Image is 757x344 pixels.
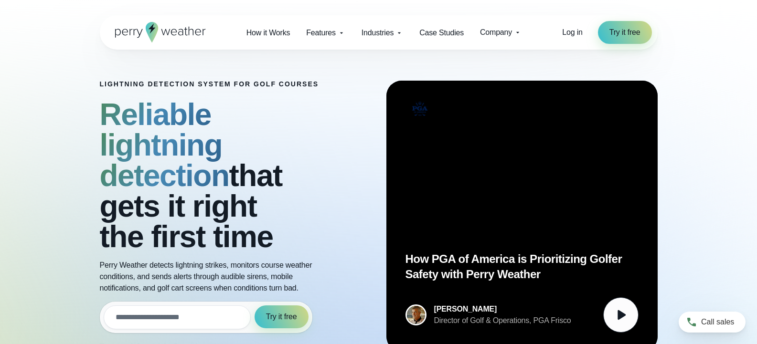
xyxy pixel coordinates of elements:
span: Case Studies [419,27,464,39]
span: Company [480,27,512,38]
div: Director of Golf & Operations, PGA Frisco [434,315,571,326]
a: Case Studies [411,23,472,42]
strong: Reliable lightning detection [100,97,229,193]
img: PGA.svg [405,100,434,118]
p: Perry Weather detects lightning strikes, monitors course weather conditions, and sends alerts thr... [100,260,323,294]
span: How it Works [246,27,290,39]
span: Call sales [701,316,734,328]
span: Try it free [609,27,640,38]
span: Try it free [266,311,297,323]
button: Try it free [255,305,309,328]
p: How PGA of America is Prioritizing Golfer Safety with Perry Weather [405,251,639,282]
h2: that gets it right the first time [100,99,323,252]
a: Call sales [679,312,746,333]
a: Try it free [598,21,652,44]
span: Industries [362,27,394,39]
div: [PERSON_NAME] [434,303,571,315]
h1: Lightning detection system for golf courses [100,80,323,88]
a: Log in [562,27,582,38]
a: How it Works [238,23,299,42]
span: Log in [562,28,582,36]
img: Paul Earnest, Director of Golf & Operations, PGA Frisco Headshot [407,306,425,324]
span: Features [306,27,336,39]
